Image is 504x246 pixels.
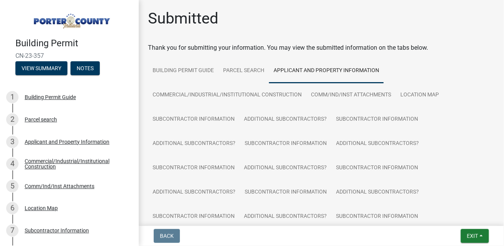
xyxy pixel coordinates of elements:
span: Exit [467,233,478,239]
a: Additional Subcontractors? [148,180,240,205]
div: Commercial/Industrial/Institutional Construction [25,158,126,169]
button: Exit [461,229,489,243]
a: Subcontractor Information [148,107,239,132]
a: Additional Subcontractors? [239,156,331,180]
a: Subcontractor Information [148,204,239,229]
button: Notes [71,61,100,75]
div: Building Permit Guide [25,94,76,100]
div: 6 [6,202,18,214]
a: Additional Subcontractors? [148,131,240,156]
div: Location Map [25,206,58,211]
div: Parcel search [25,117,57,122]
h1: Submitted [148,9,218,28]
a: Commercial/Industrial/Institutional Construction [148,83,306,108]
a: Subcontractor Information [331,107,423,132]
div: 3 [6,136,18,148]
div: 5 [6,180,18,192]
div: 2 [6,113,18,126]
div: 1 [6,91,18,103]
a: Subcontractor Information [331,204,423,229]
a: Subcontractor Information [240,180,331,205]
a: Applicant and Property Information [269,59,384,83]
a: Building Permit Guide [148,59,218,83]
span: Back [160,233,174,239]
h4: Building Permit [15,38,133,49]
div: Comm/Ind/Inst Attachments [25,184,94,189]
img: Porter County, Indiana [15,8,126,30]
a: Additional Subcontractors? [239,107,331,132]
span: CN-23-357 [15,52,123,59]
button: Back [154,229,180,243]
button: View Summary [15,61,67,75]
a: Location Map [396,83,444,108]
a: Subcontractor Information [148,156,239,180]
wm-modal-confirm: Summary [15,66,67,72]
wm-modal-confirm: Notes [71,66,100,72]
a: Parcel search [218,59,269,83]
div: Thank you for submitting your information. You may view the submitted information on the tabs below. [148,43,495,52]
a: Additional Subcontractors? [239,204,331,229]
div: Applicant and Property Information [25,139,109,145]
a: Comm/Ind/Inst Attachments [306,83,396,108]
a: Subcontractor Information [240,131,331,156]
div: 4 [6,158,18,170]
a: Additional Subcontractors? [331,180,423,205]
a: Additional Subcontractors? [331,131,423,156]
a: Subcontractor Information [331,156,423,180]
div: 7 [6,224,18,237]
div: Subcontractor Information [25,228,89,233]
